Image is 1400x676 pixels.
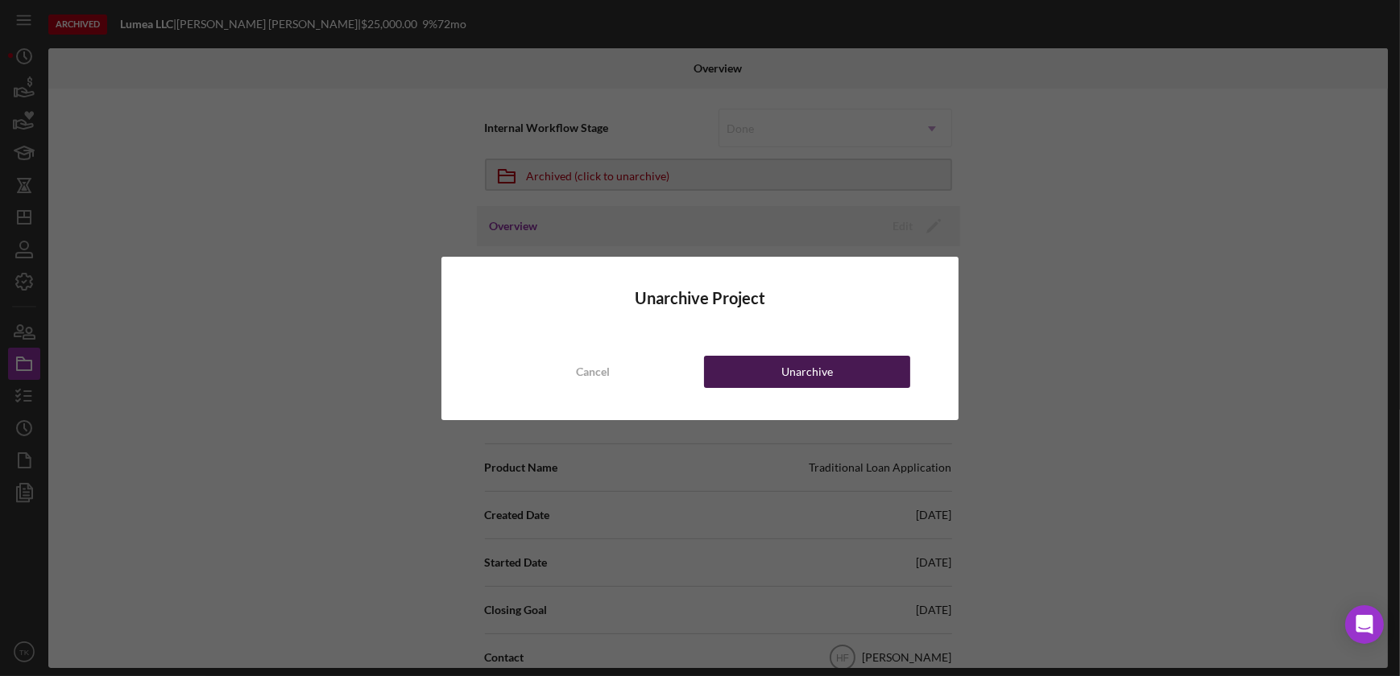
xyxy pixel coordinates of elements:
[576,356,610,388] div: Cancel
[781,356,833,388] div: Unarchive
[704,356,910,388] button: Unarchive
[490,356,696,388] button: Cancel
[1345,605,1384,644] div: Open Intercom Messenger
[490,289,909,307] h4: Unarchive Project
